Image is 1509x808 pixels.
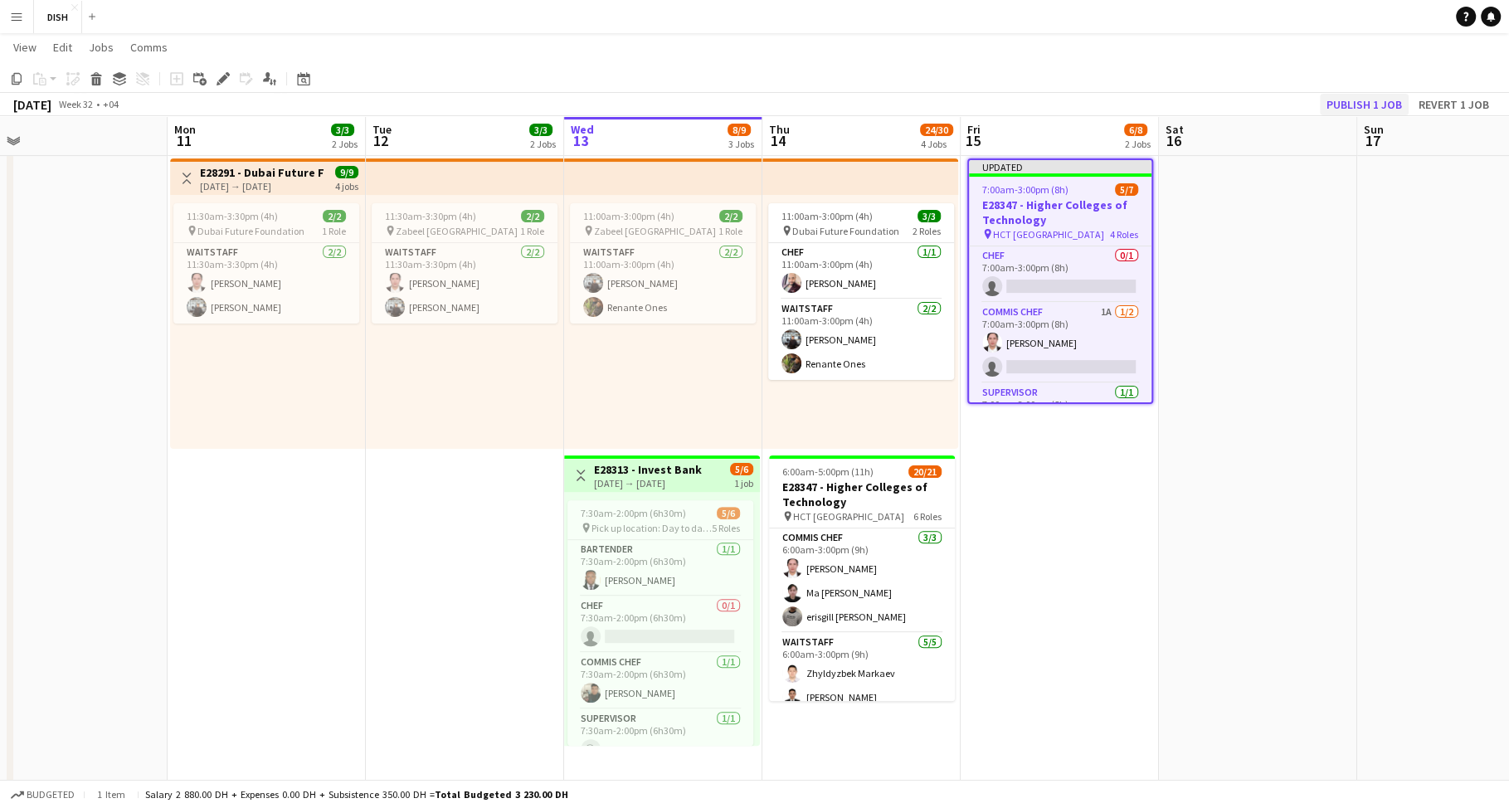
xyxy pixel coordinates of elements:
app-job-card: 11:30am-3:30pm (4h)2/2 Dubai Future Foundation1 RoleWaitstaff2/211:30am-3:30pm (4h)[PERSON_NAME][... [173,203,359,324]
span: 5/7 [1115,183,1138,196]
div: 2 Jobs [530,138,556,150]
span: 2/2 [521,210,544,222]
button: Publish 1 job [1320,94,1409,115]
span: 5/6 [730,463,753,475]
div: Updated [969,160,1151,173]
span: 5 Roles [712,522,740,534]
app-card-role: Commis Chef1A1/27:00am-3:00pm (8h)[PERSON_NAME] [969,303,1151,383]
app-job-card: 6:00am-5:00pm (11h)20/21E28347 - Higher Colleges of Technology HCT [GEOGRAPHIC_DATA]6 RolesCommis... [769,455,955,701]
app-job-card: 11:30am-3:30pm (4h)2/2 Zabeel [GEOGRAPHIC_DATA]1 RoleWaitstaff2/211:30am-3:30pm (4h)[PERSON_NAME]... [372,203,557,324]
div: 3 Jobs [728,138,754,150]
span: Total Budgeted 3 230.00 DH [435,788,568,801]
app-card-role: Commis Chef3/36:00am-3:00pm (9h)[PERSON_NAME]Ma [PERSON_NAME]erisgill [PERSON_NAME] [769,528,955,633]
span: 8/9 [728,124,751,136]
span: Zabeel [GEOGRAPHIC_DATA] [594,225,716,237]
button: DISH [34,1,82,33]
span: 4 Roles [1110,228,1138,241]
div: 2 Jobs [332,138,358,150]
span: 11:30am-3:30pm (4h) [187,210,278,222]
span: Thu [769,122,790,137]
span: 3/3 [918,210,941,222]
div: 1 job [734,475,753,489]
h3: E28291 - Dubai Future Foundation [200,165,324,180]
span: Dubai Future Foundation [792,225,899,237]
div: 2 Jobs [1125,138,1151,150]
div: 4 Jobs [921,138,952,150]
span: Comms [130,40,168,55]
span: 16 [1163,131,1184,150]
a: Jobs [82,37,120,58]
span: Week 32 [55,98,96,110]
span: 1 Role [718,225,742,237]
span: 12 [370,131,392,150]
span: Tue [372,122,392,137]
span: 15 [965,131,981,150]
app-card-role: Chef1/111:00am-3:00pm (4h)[PERSON_NAME] [768,243,954,299]
span: Dubai Future Foundation [197,225,304,237]
app-card-role: Waitstaff2/211:30am-3:30pm (4h)[PERSON_NAME][PERSON_NAME] [173,243,359,324]
div: [DATE] [13,96,51,113]
span: 3/3 [331,124,354,136]
span: View [13,40,37,55]
span: Pick up location: Day to day, near [GEOGRAPHIC_DATA] [591,522,712,534]
span: 13 [568,131,594,150]
span: 20/21 [908,465,942,478]
app-card-role: Waitstaff2/211:00am-3:00pm (4h)[PERSON_NAME]Renante Ones [570,243,756,324]
span: 2/2 [323,210,346,222]
span: 17 [1361,131,1384,150]
span: 2/2 [719,210,742,222]
span: 6 Roles [913,510,942,523]
app-job-card: Updated7:00am-3:00pm (8h)5/7E28347 - Higher Colleges of Technology HCT [GEOGRAPHIC_DATA]4 RolesCh... [967,158,1153,404]
app-job-card: 7:30am-2:00pm (6h30m)5/6 Pick up location: Day to day, near [GEOGRAPHIC_DATA]5 RolesBartender1/17... [567,500,753,746]
a: Edit [46,37,79,58]
span: 11 [172,131,196,150]
span: 1 Role [520,225,544,237]
span: 5/6 [717,507,740,519]
span: 11:00am-3:00pm (4h) [583,210,674,222]
app-card-role: Chef0/17:30am-2:00pm (6h30m) [567,596,753,653]
span: 9/9 [335,166,358,178]
app-job-card: 11:00am-3:00pm (4h)2/2 Zabeel [GEOGRAPHIC_DATA]1 RoleWaitstaff2/211:00am-3:00pm (4h)[PERSON_NAME]... [570,203,756,324]
span: Sat [1166,122,1184,137]
span: Budgeted [27,789,75,801]
app-card-role: Supervisor1/17:00am-3:00pm (8h) [969,383,1151,440]
span: 6:00am-5:00pm (11h) [782,465,874,478]
app-card-role: Chef0/17:00am-3:00pm (8h) [969,246,1151,303]
span: 2 Roles [913,225,941,237]
app-card-role: Waitstaff2/211:00am-3:00pm (4h)[PERSON_NAME]Renante Ones [768,299,954,380]
span: 3/3 [529,124,552,136]
span: Mon [174,122,196,137]
app-card-role: Supervisor1/17:30am-2:00pm (6h30m)[PERSON_NAME] [567,709,753,766]
app-job-card: 11:00am-3:00pm (4h)3/3 Dubai Future Foundation2 RolesChef1/111:00am-3:00pm (4h)[PERSON_NAME]Waits... [768,203,954,380]
span: 1 item [91,788,131,801]
div: +04 [103,98,119,110]
span: 6/8 [1124,124,1147,136]
span: 24/30 [920,124,953,136]
h3: E28347 - Higher Colleges of Technology [769,479,955,509]
h3: E28313 - Invest Bank [594,462,702,477]
span: 7:00am-3:00pm (8h) [982,183,1068,196]
span: 11:30am-3:30pm (4h) [385,210,476,222]
div: [DATE] → [DATE] [594,477,702,489]
a: Comms [124,37,174,58]
span: 11:00am-3:00pm (4h) [781,210,873,222]
span: Zabeel [GEOGRAPHIC_DATA] [396,225,518,237]
app-card-role: Commis Chef1/17:30am-2:00pm (6h30m)[PERSON_NAME] [567,653,753,709]
span: Fri [967,122,981,137]
div: 4 jobs [335,178,358,192]
span: 7:30am-2:00pm (6h30m) [581,507,686,519]
div: [DATE] → [DATE] [200,180,324,192]
span: Jobs [89,40,114,55]
button: Budgeted [8,786,77,804]
app-card-role: Bartender1/17:30am-2:00pm (6h30m)[PERSON_NAME] [567,540,753,596]
span: 1 Role [322,225,346,237]
span: Edit [53,40,72,55]
span: Sun [1364,122,1384,137]
span: 14 [767,131,790,150]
